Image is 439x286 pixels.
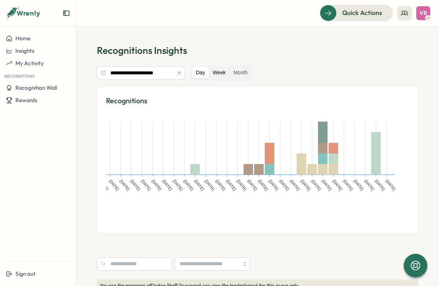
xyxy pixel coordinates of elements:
[15,97,37,104] span: Rewards
[161,179,173,191] text: [DATE]
[183,179,194,191] text: [DATE]
[353,179,364,191] text: [DATE]
[209,67,230,79] label: Week
[215,179,226,191] text: [DATE]
[63,10,70,17] button: Expand sidebar
[193,179,205,191] text: [DATE]
[310,179,322,191] text: [DATE]
[374,179,385,191] text: [DATE]
[15,60,44,67] span: My Activity
[257,179,268,191] text: [DATE]
[204,179,215,191] text: [DATE]
[119,179,130,191] text: [DATE]
[140,179,151,191] text: [DATE]
[225,179,237,191] text: [DATE]
[289,179,300,191] text: [DATE]
[363,179,375,191] text: [DATE]
[15,47,34,54] span: Insights
[97,44,418,57] p: Recognitions Insights
[129,179,141,191] text: [DATE]
[15,270,36,277] span: Sign out
[332,179,343,191] text: [DATE]
[268,179,279,191] text: [DATE]
[192,67,209,79] label: Day
[236,179,247,191] text: [DATE]
[420,10,427,16] span: VR
[172,179,183,191] text: [DATE]
[300,179,311,191] text: [DATE]
[106,95,409,107] p: Recognitions
[108,179,120,191] text: [DATE]
[15,84,57,91] span: Recognition Wall
[342,8,382,18] span: Quick Actions
[416,6,430,20] button: VR
[278,179,290,191] text: [DATE]
[321,179,332,191] text: [DATE]
[15,35,30,42] span: Home
[385,179,396,191] text: [DATE]
[151,179,162,191] text: [DATE]
[246,179,258,191] text: [DATE]
[230,67,251,79] label: Month
[342,179,354,191] text: [DATE]
[320,5,393,21] button: Quick Actions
